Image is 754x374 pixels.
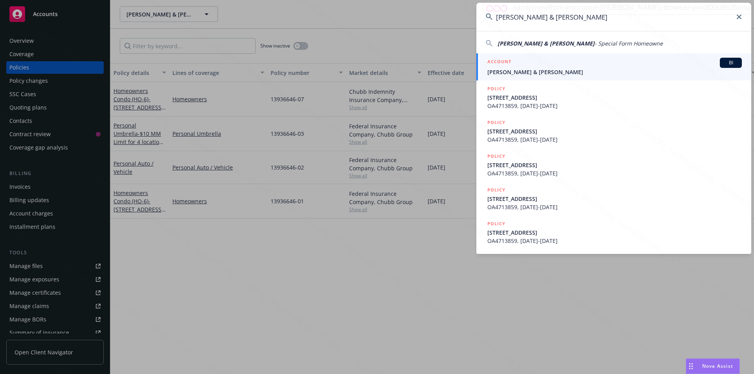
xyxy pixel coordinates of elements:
h5: POLICY [487,152,505,160]
span: OA4713859, [DATE]-[DATE] [487,169,742,177]
span: - Special Form Homeowne [595,40,663,47]
a: POLICY[STREET_ADDRESS]OA4713859, [DATE]-[DATE] [476,182,751,215]
a: POLICY[STREET_ADDRESS]OA4713859, [DATE]-[DATE] [476,114,751,148]
span: [STREET_ADDRESS] [487,161,742,169]
span: [STREET_ADDRESS] [487,195,742,203]
span: [STREET_ADDRESS] [487,93,742,102]
a: POLICY[STREET_ADDRESS]OA4713859, [DATE]-[DATE] [476,80,751,114]
h5: POLICY [487,85,505,93]
h5: POLICY [487,220,505,228]
input: Search... [476,3,751,31]
span: Nova Assist [702,363,733,369]
div: Drag to move [686,359,696,374]
span: [STREET_ADDRESS] [487,228,742,237]
h5: POLICY [487,119,505,126]
a: POLICY[STREET_ADDRESS]OA4713859, [DATE]-[DATE] [476,215,751,249]
a: POLICY[STREET_ADDRESS]OA4713859, [DATE]-[DATE] [476,148,751,182]
span: [PERSON_NAME] & [PERSON_NAME] [487,68,742,76]
h5: POLICY [487,186,505,194]
h5: ACCOUNT [487,58,511,67]
button: Nova Assist [686,358,740,374]
span: BI [723,59,739,66]
span: OA4713859, [DATE]-[DATE] [487,237,742,245]
span: [PERSON_NAME] & [PERSON_NAME] [498,40,595,47]
span: OA4713859, [DATE]-[DATE] [487,102,742,110]
span: OA4713859, [DATE]-[DATE] [487,135,742,144]
span: OA4713859, [DATE]-[DATE] [487,203,742,211]
span: [STREET_ADDRESS] [487,127,742,135]
a: ACCOUNTBI[PERSON_NAME] & [PERSON_NAME] [476,53,751,80]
